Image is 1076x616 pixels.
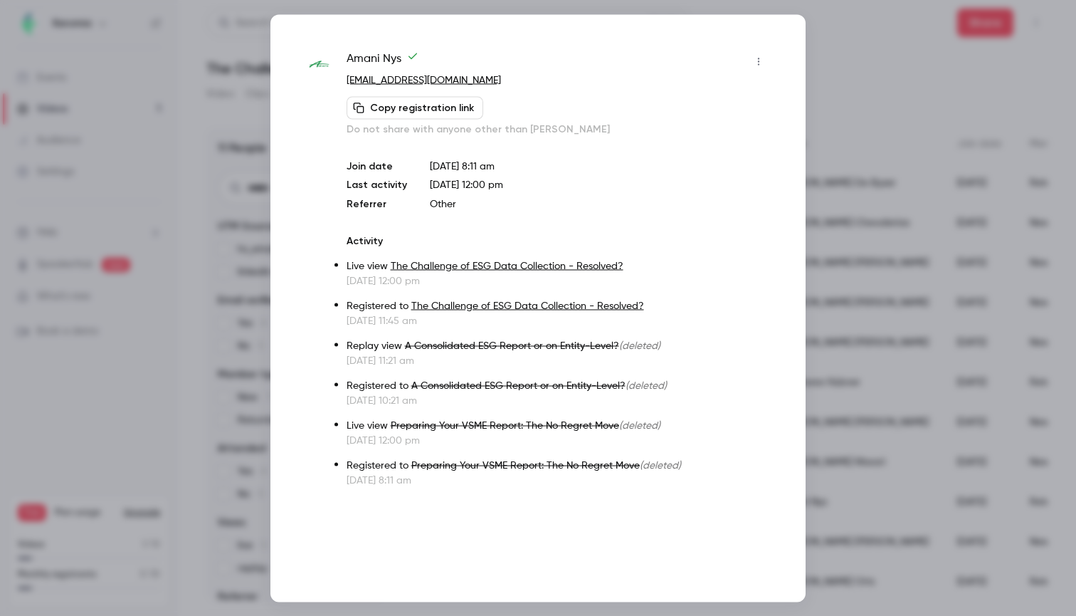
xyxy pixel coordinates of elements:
span: (deleted) [619,420,660,430]
a: The Challenge of ESG Data Collection - Resolved? [391,261,623,271]
span: [DATE] 12:00 pm [430,179,503,189]
p: Activity [347,234,770,248]
span: (deleted) [640,460,681,470]
p: [DATE] 11:45 am [347,313,770,328]
p: [DATE] 10:21 am [347,393,770,407]
button: Copy registration link [347,96,483,119]
p: Live view [347,259,770,273]
p: Other [430,197,770,211]
span: A Consolidated ESG Report or on Entity-Level? [405,340,619,350]
p: [DATE] 8:11 am [347,473,770,487]
a: [EMAIL_ADDRESS][DOMAIN_NAME] [347,75,501,85]
span: Preparing Your VSME Report: The No Regret Move [411,460,640,470]
p: Live view [347,418,770,433]
p: [DATE] 11:21 am [347,353,770,367]
p: Do not share with anyone other than [PERSON_NAME] [347,122,770,136]
a: The Challenge of ESG Data Collection - Resolved? [411,301,644,310]
p: Registered to [347,378,770,393]
p: Registered to [347,298,770,313]
p: Referrer [347,197,407,211]
span: (deleted) [619,340,660,350]
p: [DATE] 12:00 pm [347,273,770,288]
span: A Consolidated ESG Report or on Entity-Level? [411,380,626,390]
p: [DATE] 12:00 pm [347,433,770,447]
span: Amani Nys [347,50,418,73]
img: groupadw.be [306,51,332,78]
p: Registered to [347,458,770,473]
p: Join date [347,159,407,173]
span: Preparing Your VSME Report: The No Regret Move [391,420,619,430]
p: Replay view [347,338,770,353]
p: Last activity [347,177,407,192]
span: (deleted) [626,380,667,390]
p: [DATE] 8:11 am [430,159,770,173]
